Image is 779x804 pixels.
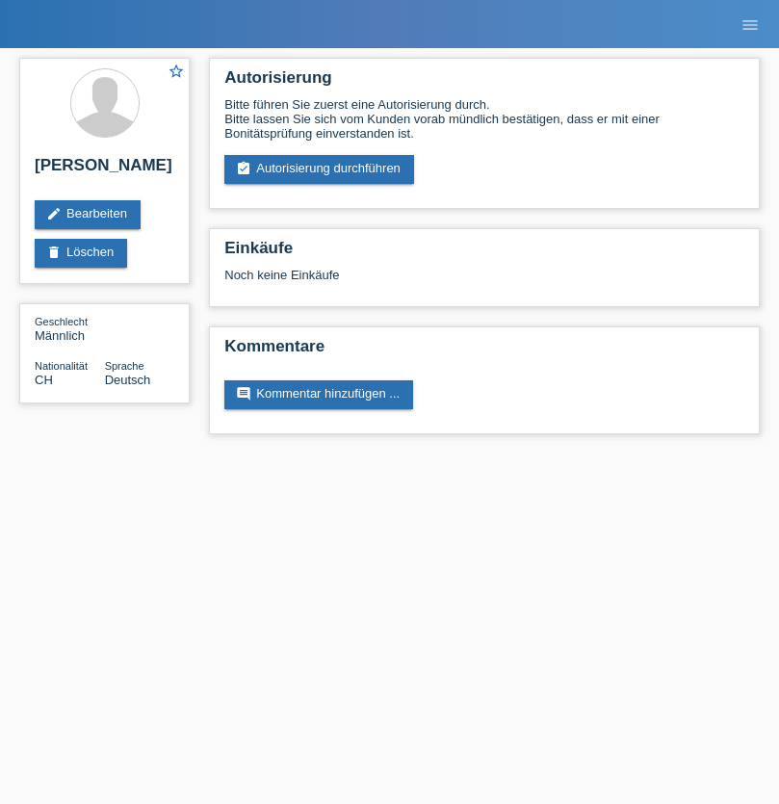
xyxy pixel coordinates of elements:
[35,200,141,229] a: editBearbeiten
[35,360,88,372] span: Nationalität
[105,373,151,387] span: Deutsch
[35,316,88,327] span: Geschlecht
[236,161,251,176] i: assignment_turned_in
[168,63,185,83] a: star_border
[224,155,414,184] a: assignment_turned_inAutorisierung durchführen
[35,156,174,185] h2: [PERSON_NAME]
[46,245,62,260] i: delete
[224,239,744,268] h2: Einkäufe
[224,380,413,409] a: commentKommentar hinzufügen ...
[168,63,185,80] i: star_border
[35,373,53,387] span: Schweiz
[224,97,744,141] div: Bitte führen Sie zuerst eine Autorisierung durch. Bitte lassen Sie sich vom Kunden vorab mündlich...
[740,15,760,35] i: menu
[224,68,744,97] h2: Autorisierung
[35,314,105,343] div: Männlich
[224,337,744,366] h2: Kommentare
[224,268,744,297] div: Noch keine Einkäufe
[236,386,251,402] i: comment
[35,239,127,268] a: deleteLöschen
[105,360,144,372] span: Sprache
[46,206,62,221] i: edit
[731,18,769,30] a: menu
